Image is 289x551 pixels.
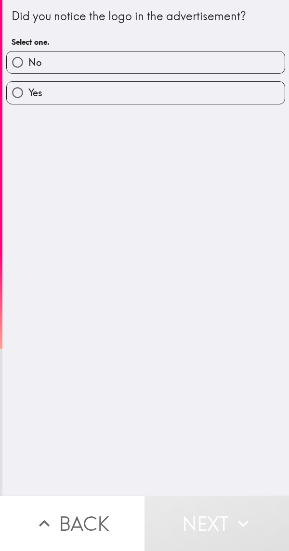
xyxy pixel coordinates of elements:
[12,37,280,47] h6: Select one.
[144,496,289,551] button: Next
[7,82,285,103] button: Yes
[28,56,41,69] span: No
[7,51,285,73] button: No
[12,8,280,25] div: Did you notice the logo in the advertisement?
[28,86,42,100] span: Yes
